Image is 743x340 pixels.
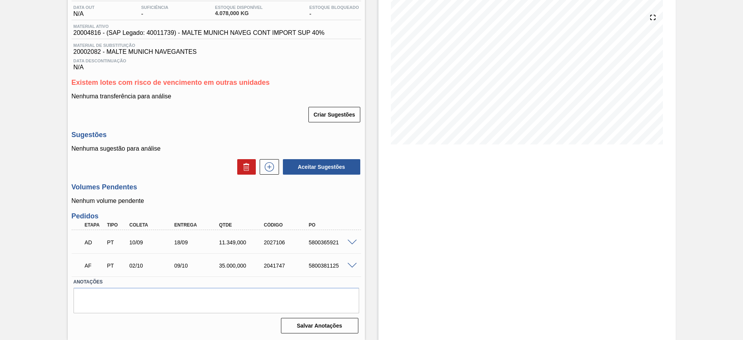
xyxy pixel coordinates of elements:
button: Aceitar Sugestões [283,159,360,175]
div: Entrega [172,222,223,228]
button: Salvar Anotações [281,318,358,333]
p: AF [85,263,104,269]
span: Estoque Bloqueado [309,5,359,10]
label: Anotações [74,276,359,288]
span: Suficiência [141,5,168,10]
div: 09/10/2025 [172,263,223,269]
div: Tipo [105,222,128,228]
div: 35.000,000 [217,263,267,269]
h3: Volumes Pendentes [72,183,361,191]
div: PO [307,222,357,228]
div: Nova sugestão [256,159,279,175]
div: Aguardando Descarga [83,234,106,251]
div: 18/09/2025 [172,239,223,246]
div: 5800381125 [307,263,357,269]
span: Existem lotes com risco de vencimento em outras unidades [72,79,270,86]
div: N/A [72,5,97,17]
div: Excluir Sugestões [233,159,256,175]
div: 5800365921 [307,239,357,246]
p: Nenhuma sugestão para análise [72,145,361,152]
div: Qtde [217,222,267,228]
p: Nenhuma transferência para análise [72,93,361,100]
div: Pedido de Transferência [105,263,128,269]
div: N/A [72,55,361,71]
div: Aceitar Sugestões [279,158,361,175]
div: Código [262,222,312,228]
p: Nenhum volume pendente [72,197,361,204]
div: Pedido de Transferência [105,239,128,246]
span: Material de Substituição [74,43,359,48]
div: Coleta [127,222,178,228]
button: Criar Sugestões [308,107,360,122]
div: 2041747 [262,263,312,269]
span: 20004816 - (SAP Legado: 40011739) - MALTE MUNICH NAVEG CONT IMPORT SUP 40% [74,29,325,36]
h3: Pedidos [72,212,361,220]
div: 2027106 [262,239,312,246]
div: 10/09/2025 [127,239,178,246]
span: Data out [74,5,95,10]
div: Criar Sugestões [309,106,361,123]
div: Etapa [83,222,106,228]
span: 4.078,000 KG [215,10,263,16]
div: - [307,5,361,17]
span: Material ativo [74,24,325,29]
div: - [139,5,170,17]
h3: Sugestões [72,131,361,139]
div: Aguardando Faturamento [83,257,106,274]
div: 11.349,000 [217,239,267,246]
span: 20002082 - MALTE MUNICH NAVEGANTES [74,48,359,55]
span: Data Descontinuação [74,58,359,63]
p: AD [85,239,104,246]
div: 02/10/2025 [127,263,178,269]
span: Estoque Disponível [215,5,263,10]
